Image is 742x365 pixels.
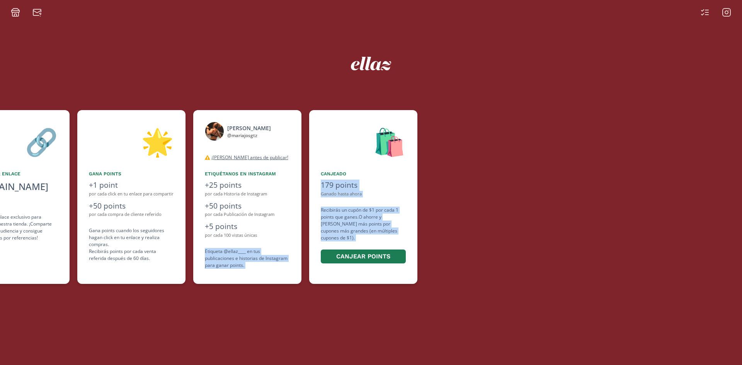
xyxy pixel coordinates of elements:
div: por cada compra de cliente referido [89,211,174,218]
div: Etiquétanos en Instagram [205,170,290,177]
div: +50 points [205,200,290,212]
div: +50 points [89,200,174,212]
div: por cada Historia de Instagram [205,191,290,197]
div: por cada click en tu enlace para compartir [89,191,174,197]
div: Gana points [89,170,174,177]
div: Recibirás un cupón de $1 por cada 1 points que ganes. O ahorre y [PERSON_NAME] más points por cup... [321,207,406,265]
div: por cada Publicación de Instagram [205,211,290,218]
div: Ganado hasta ahora [321,191,406,197]
button: Canjear points [321,250,406,264]
div: 179 points [321,180,406,191]
div: 🛍️ [321,122,406,161]
div: Canjeado [321,170,406,177]
div: @ mariajosgtz [227,132,271,139]
div: 🌟 [89,122,174,161]
div: por cada 100 vistas únicas [205,232,290,239]
img: 525050199_18512760718046805_4512899896718383322_n.jpg [205,122,224,141]
div: +25 points [205,180,290,191]
div: Etiqueta @ellaz____ en tus publicaciones e historias de Instagram para ganar points. [205,248,290,269]
u: ¡[PERSON_NAME] antes de publicar! [211,154,288,161]
div: Gana points cuando los seguidores hagan click en tu enlace y realiza compras . Recibirás points p... [89,227,174,262]
div: [PERSON_NAME] [227,124,271,132]
div: +1 point [89,180,174,191]
img: ew9eVGDHp6dD [351,57,391,70]
div: +5 points [205,221,290,232]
